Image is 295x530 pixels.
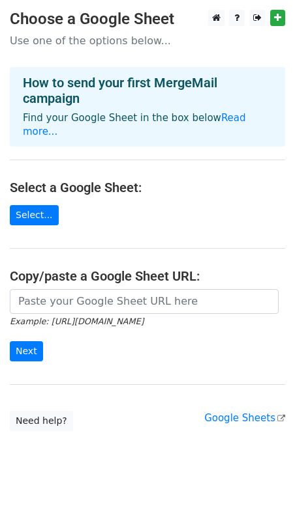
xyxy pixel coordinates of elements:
a: Need help? [10,411,73,431]
h3: Choose a Google Sheet [10,10,285,29]
h4: Select a Google Sheet: [10,180,285,195]
a: Google Sheets [204,412,285,424]
small: Example: [URL][DOMAIN_NAME] [10,316,144,326]
p: Use one of the options below... [10,34,285,48]
h4: Copy/paste a Google Sheet URL: [10,268,285,284]
input: Next [10,341,43,361]
h4: How to send your first MergeMail campaign [23,75,272,106]
input: Paste your Google Sheet URL here [10,289,279,314]
p: Find your Google Sheet in the box below [23,111,272,139]
a: Select... [10,205,59,225]
a: Read more... [23,112,246,137]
